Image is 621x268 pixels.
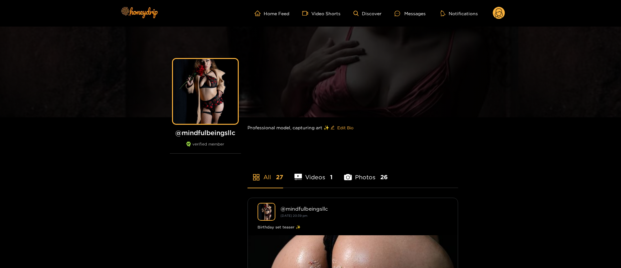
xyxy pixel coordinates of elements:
[258,203,275,221] img: mindfulbeingsllc
[395,10,426,17] div: Messages
[247,117,458,138] div: Professional model, capturing art ✨
[258,224,448,230] div: Birthday set teaser ✨
[337,124,353,131] span: Edit Bio
[330,173,333,181] span: 1
[281,214,307,217] small: [DATE] 20:39 pm
[170,142,241,154] div: verified member
[439,10,480,17] button: Notifications
[276,173,283,181] span: 27
[302,10,340,16] a: Video Shorts
[255,10,264,16] span: home
[281,206,448,212] div: @ mindfulbeingsllc
[329,122,355,133] button: editEdit Bio
[252,173,260,181] span: appstore
[353,11,382,16] a: Discover
[330,125,335,130] span: edit
[380,173,388,181] span: 26
[255,10,289,16] a: Home Feed
[302,10,311,16] span: video-camera
[170,129,241,137] h1: @ mindfulbeingsllc
[294,158,333,188] li: Videos
[247,158,283,188] li: All
[344,158,388,188] li: Photos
